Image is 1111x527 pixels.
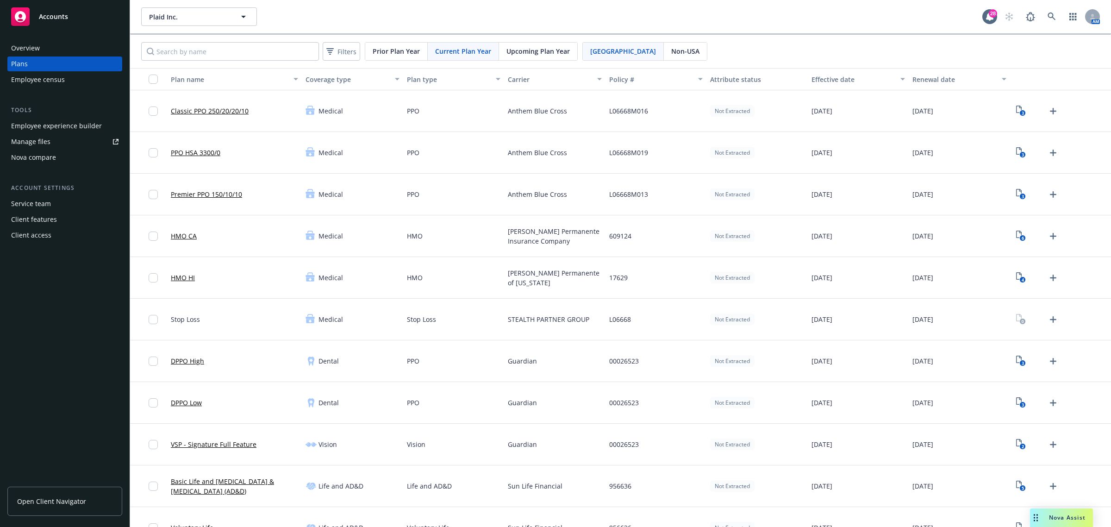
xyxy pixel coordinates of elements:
[909,68,1010,90] button: Renewal date
[318,273,343,282] span: Medical
[171,231,197,241] a: HMO CA
[508,189,567,199] span: Anthem Blue Cross
[912,75,996,84] div: Renewal date
[1014,187,1029,202] a: View Plan Documents
[373,46,420,56] span: Prior Plan Year
[1022,194,1024,200] text: 3
[141,7,257,26] button: Plaid Inc.
[171,75,288,84] div: Plan name
[171,314,200,324] span: Stop Loss
[1014,437,1029,452] a: View Plan Documents
[710,75,804,84] div: Attribute status
[912,189,933,199] span: [DATE]
[710,230,755,242] div: Not Extracted
[149,107,158,116] input: Toggle Row Selected
[710,439,755,450] div: Not Extracted
[912,356,933,366] span: [DATE]
[912,148,933,157] span: [DATE]
[171,189,242,199] a: Premier PPO 150/10/10
[7,4,122,30] a: Accounts
[11,134,50,149] div: Manage files
[1046,229,1061,244] a: Upload Plan Documents
[171,273,195,282] a: HMO HI
[171,398,202,408] a: DPPO Low
[912,481,933,491] span: [DATE]
[1022,360,1024,366] text: 3
[671,46,699,56] span: Non-USA
[504,68,605,90] button: Carrier
[609,231,631,241] span: 609124
[1022,110,1024,116] text: 3
[508,481,562,491] span: Sun Life Financial
[1014,229,1029,244] a: View Plan Documents
[7,150,122,165] a: Nova compare
[912,231,933,241] span: [DATE]
[318,356,339,366] span: Dental
[710,105,755,117] div: Not Extracted
[171,439,256,449] a: VSP - Signature Full Feature
[149,75,158,84] input: Select all
[318,231,343,241] span: Medical
[1046,104,1061,119] a: Upload Plan Documents
[1022,277,1024,283] text: 4
[508,356,537,366] span: Guardian
[407,398,419,408] span: PPO
[811,231,832,241] span: [DATE]
[1049,514,1086,521] span: Nova Assist
[811,273,832,282] span: [DATE]
[811,439,832,449] span: [DATE]
[149,12,229,22] span: Plaid Inc.
[403,68,504,90] button: Plan type
[506,46,570,56] span: Upcoming Plan Year
[149,190,158,199] input: Toggle Row Selected
[609,439,639,449] span: 00026523
[1046,187,1061,202] a: Upload Plan Documents
[7,41,122,56] a: Overview
[7,134,122,149] a: Manage files
[7,196,122,211] a: Service team
[318,314,343,324] span: Medical
[609,148,648,157] span: L06668M019
[710,355,755,367] div: Not Extracted
[808,68,909,90] button: Effective date
[508,439,537,449] span: Guardian
[407,314,436,324] span: Stop Loss
[609,481,631,491] span: 956636
[318,189,343,199] span: Medical
[11,41,40,56] div: Overview
[508,226,601,246] span: [PERSON_NAME] Permanente Insurance Company
[1046,437,1061,452] a: Upload Plan Documents
[508,106,567,116] span: Anthem Blue Cross
[609,75,693,84] div: Policy #
[811,148,832,157] span: [DATE]
[1046,395,1061,410] a: Upload Plan Documents
[171,106,249,116] a: Classic PPO 250/20/20/10
[1022,152,1024,158] text: 3
[337,47,356,56] span: Filters
[11,119,102,133] div: Employee experience builder
[710,188,755,200] div: Not Extracted
[149,440,158,449] input: Toggle Row Selected
[609,314,631,324] span: L06668
[1030,508,1093,527] button: Nova Assist
[7,228,122,243] a: Client access
[609,398,639,408] span: 00026523
[11,212,57,227] div: Client features
[508,314,589,324] span: STEALTH PARTNER GROUP
[508,398,537,408] span: Guardian
[407,75,490,84] div: Plan type
[171,356,204,366] a: DPPO High
[811,106,832,116] span: [DATE]
[811,356,832,366] span: [DATE]
[811,481,832,491] span: [DATE]
[7,56,122,71] a: Plans
[149,482,158,491] input: Toggle Row Selected
[325,45,358,58] span: Filters
[167,68,302,90] button: Plan name
[11,56,28,71] div: Plans
[1022,444,1024,450] text: 2
[407,231,423,241] span: HMO
[1046,312,1061,327] a: Upload Plan Documents
[323,42,360,61] button: Filters
[17,496,86,506] span: Open Client Navigator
